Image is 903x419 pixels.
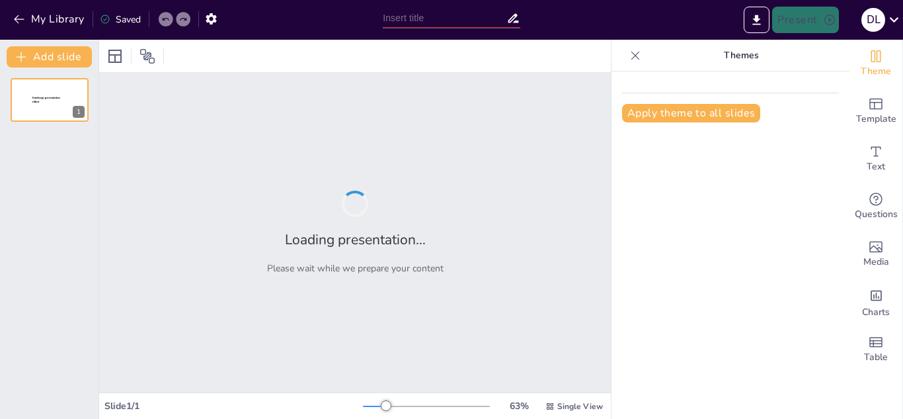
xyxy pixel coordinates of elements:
button: My Library [10,9,90,30]
span: Position [139,48,155,64]
div: Get real-time input from your audience [849,183,902,230]
div: D L [861,8,885,32]
span: Media [863,255,889,269]
span: Text [867,160,885,174]
span: Charts [862,305,890,320]
div: Saved [100,13,141,26]
span: Table [864,350,888,365]
button: Present [772,7,838,33]
input: Insert title [383,9,506,28]
button: D L [861,7,885,33]
span: Template [856,112,896,126]
span: Theme [861,64,891,79]
div: Slide 1 / 1 [104,400,363,412]
div: Add charts and graphs [849,278,902,326]
span: Questions [855,207,898,222]
h2: Loading presentation... [285,230,426,249]
div: Layout [104,46,126,67]
button: Apply theme to all slides [622,104,760,122]
div: Change the overall theme [849,40,902,87]
button: Add slide [7,46,92,68]
p: Please wait while we prepare your content [267,262,444,275]
div: Add images, graphics, shapes or video [849,230,902,278]
div: Add text boxes [849,135,902,183]
div: 1 [73,106,85,118]
div: Add ready made slides [849,87,902,135]
div: Add a table [849,326,902,373]
span: Sendsteps presentation editor [32,97,60,104]
div: 1 [11,78,89,122]
p: Themes [646,40,836,71]
span: Single View [557,401,603,412]
button: Export to PowerPoint [744,7,769,33]
div: 63 % [503,400,535,412]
